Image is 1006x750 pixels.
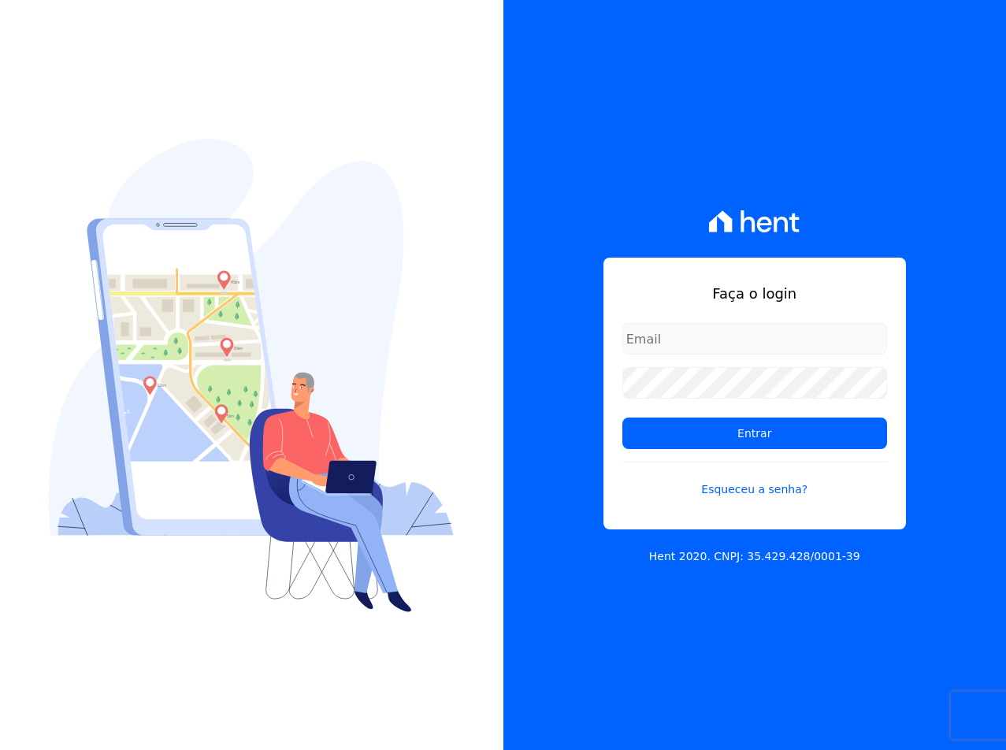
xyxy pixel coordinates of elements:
[622,462,887,498] a: Esqueceu a senha?
[622,418,887,449] input: Entrar
[622,283,887,304] h1: Faça o login
[622,323,887,355] input: Email
[649,548,860,565] p: Hent 2020. CNPJ: 35.429.428/0001-39
[49,139,454,612] img: Login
